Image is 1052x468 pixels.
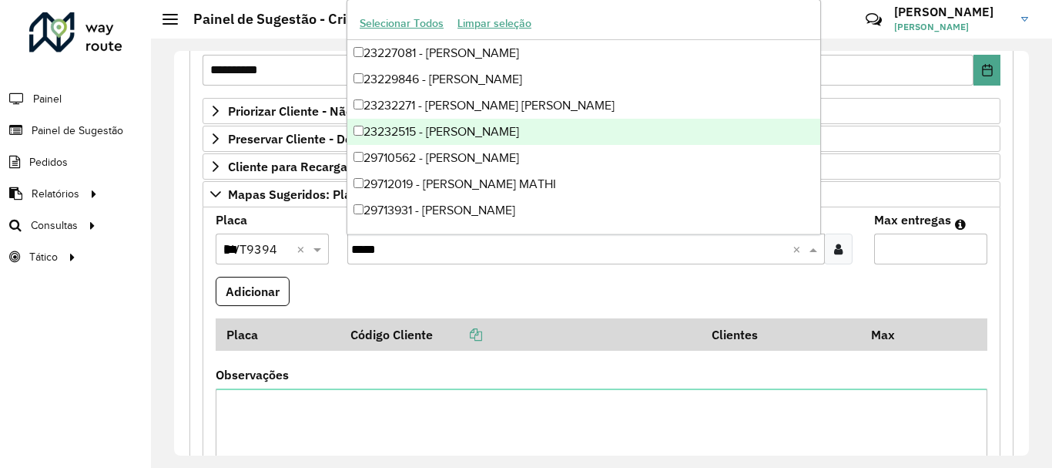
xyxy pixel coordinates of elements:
th: Clientes [701,318,860,351]
div: 23229846 - [PERSON_NAME] [347,66,820,93]
button: Choose Date [973,55,1000,86]
a: Copiar [433,327,482,342]
span: Pedidos [29,154,68,170]
label: Observações [216,365,289,384]
span: Clear all [297,240,310,258]
span: Mapas Sugeridos: Placa-Cliente [228,188,409,200]
a: Contato Rápido [857,3,890,36]
div: 29713931 - [PERSON_NAME] [347,197,820,224]
button: Selecionar Todos [353,12,451,35]
div: 23232515 - [PERSON_NAME] [347,119,820,145]
span: Preservar Cliente - Devem ficar no buffer, não roteirizar [228,133,541,145]
span: Clear all [792,240,806,258]
label: Placa [216,210,247,229]
span: [PERSON_NAME] [894,20,1010,34]
label: Max entregas [874,210,951,229]
h3: [PERSON_NAME] [894,5,1010,19]
div: 29714705 - [PERSON_NAME] [347,224,820,250]
button: Adicionar [216,277,290,306]
div: 23227081 - [PERSON_NAME] [347,40,820,66]
th: Placa [216,318,340,351]
button: Limpar seleção [451,12,538,35]
span: Tático [29,249,58,265]
div: 29712019 - [PERSON_NAME] MATHI [347,171,820,197]
span: Painel de Sugestão [32,123,123,139]
span: Priorizar Cliente - Não podem ficar no buffer [228,105,480,117]
a: Cliente para Recarga [203,153,1000,180]
th: Código Cliente [340,318,702,351]
span: Painel [33,91,62,107]
a: Preservar Cliente - Devem ficar no buffer, não roteirizar [203,126,1000,152]
th: Max [860,318,922,351]
div: 23232271 - [PERSON_NAME] [PERSON_NAME] [347,93,820,119]
span: Cliente para Recarga [228,160,347,173]
span: Consultas [31,217,78,234]
em: Máximo de clientes que serão colocados na mesma rota com os clientes informados [955,218,966,231]
a: Priorizar Cliente - Não podem ficar no buffer [203,98,1000,124]
h2: Painel de Sugestão - Criar registro [178,11,413,28]
div: 29710562 - [PERSON_NAME] [347,145,820,171]
a: Mapas Sugeridos: Placa-Cliente [203,181,1000,207]
span: Relatórios [32,186,79,202]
